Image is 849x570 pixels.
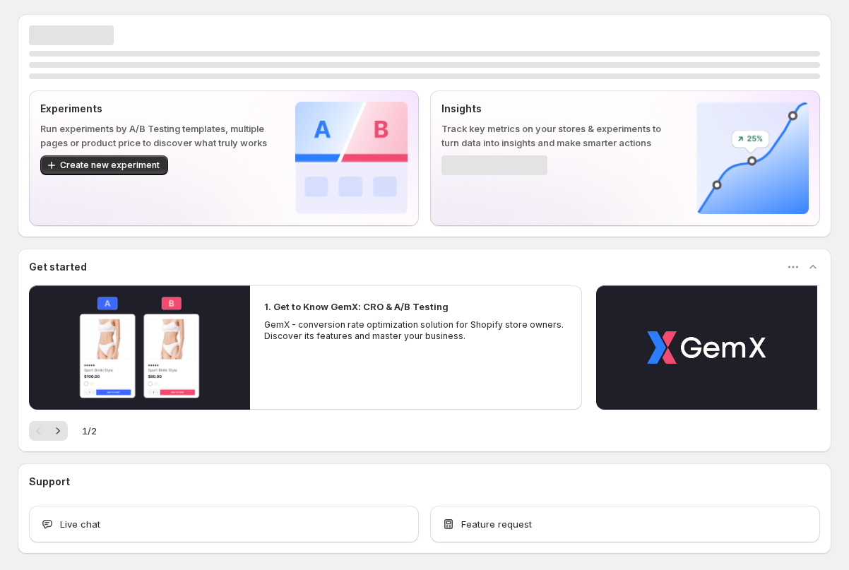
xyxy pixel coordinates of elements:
img: Insights [696,102,809,214]
span: Create new experiment [60,160,160,171]
p: Run experiments by A/B Testing templates, multiple pages or product price to discover what truly ... [40,121,273,150]
nav: Pagination [29,421,68,441]
button: Play video [29,285,250,410]
p: Insights [441,102,674,116]
h3: Support [29,475,70,489]
h3: Get started [29,260,87,274]
span: Feature request [461,517,532,531]
img: Experiments [295,102,408,214]
h2: 1. Get to Know GemX: CRO & A/B Testing [264,299,449,314]
span: 1 / 2 [82,424,97,438]
button: Play video [596,285,817,410]
button: Next [48,421,68,441]
p: Track key metrics on your stores & experiments to turn data into insights and make smarter actions [441,121,674,150]
span: Live chat [60,517,100,531]
button: Create new experiment [40,155,168,175]
p: GemX - conversion rate optimization solution for Shopify store owners. Discover its features and ... [264,319,568,342]
p: Experiments [40,102,273,116]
